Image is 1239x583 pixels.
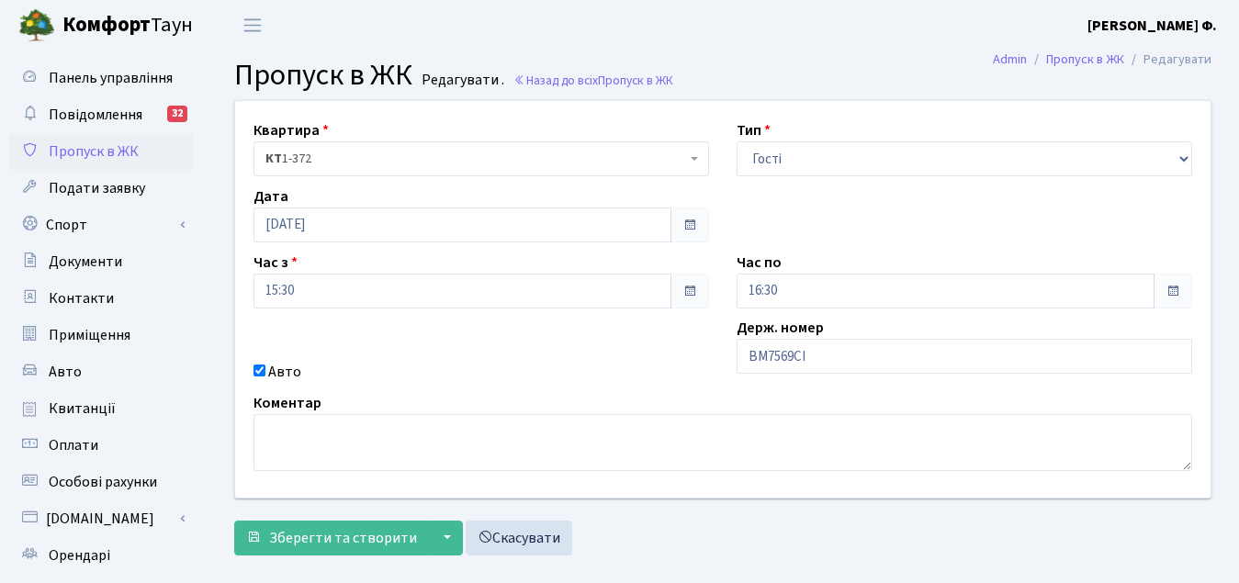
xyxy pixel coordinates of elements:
span: Пропуск в ЖК [234,54,412,96]
a: Авто [9,353,193,390]
a: Повідомлення32 [9,96,193,133]
span: Пропуск в ЖК [598,72,673,89]
label: Час з [253,252,298,274]
input: AA0001AA [737,339,1192,374]
a: [PERSON_NAME] Ф. [1087,15,1217,37]
a: Оплати [9,427,193,464]
small: Редагувати . [418,72,504,89]
a: Контакти [9,280,193,317]
button: Зберегти та створити [234,521,429,555]
div: 32 [167,106,187,122]
a: Спорт [9,207,193,243]
span: Подати заявку [49,178,145,198]
b: Комфорт [62,10,151,39]
a: Скасувати [466,521,572,555]
label: Тип [737,119,771,141]
span: Таун [62,10,193,41]
a: [DOMAIN_NAME] [9,500,193,537]
label: Коментар [253,392,321,414]
span: Оплати [49,435,98,455]
span: Документи [49,252,122,272]
span: Авто [49,362,82,382]
span: Особові рахунки [49,472,157,492]
span: Панель управління [49,68,173,88]
a: Панель управління [9,60,193,96]
span: Повідомлення [49,105,142,125]
li: Редагувати [1124,50,1211,70]
span: <b>КТ</b>&nbsp;&nbsp;&nbsp;&nbsp;1-372 [253,141,709,176]
b: [PERSON_NAME] Ф. [1087,16,1217,36]
a: Документи [9,243,193,280]
a: Подати заявку [9,170,193,207]
a: Квитанції [9,390,193,427]
span: Приміщення [49,325,130,345]
a: Назад до всіхПропуск в ЖК [513,72,673,89]
label: Час по [737,252,782,274]
a: Орендарі [9,537,193,574]
a: Приміщення [9,317,193,353]
span: Зберегти та створити [269,528,417,548]
span: <b>КТ</b>&nbsp;&nbsp;&nbsp;&nbsp;1-372 [265,150,686,168]
label: Держ. номер [737,317,824,339]
a: Пропуск в ЖК [9,133,193,170]
label: Авто [268,361,301,383]
nav: breadcrumb [965,40,1239,79]
span: Пропуск в ЖК [49,141,139,162]
span: Квитанції [49,398,116,419]
a: Admin [993,50,1027,69]
label: Квартира [253,119,329,141]
span: Контакти [49,288,114,308]
span: Орендарі [49,545,110,566]
label: Дата [253,185,288,207]
a: Особові рахунки [9,464,193,500]
a: Пропуск в ЖК [1046,50,1124,69]
img: logo.png [18,7,55,44]
button: Переключити навігацію [230,10,276,40]
b: КТ [265,150,282,168]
